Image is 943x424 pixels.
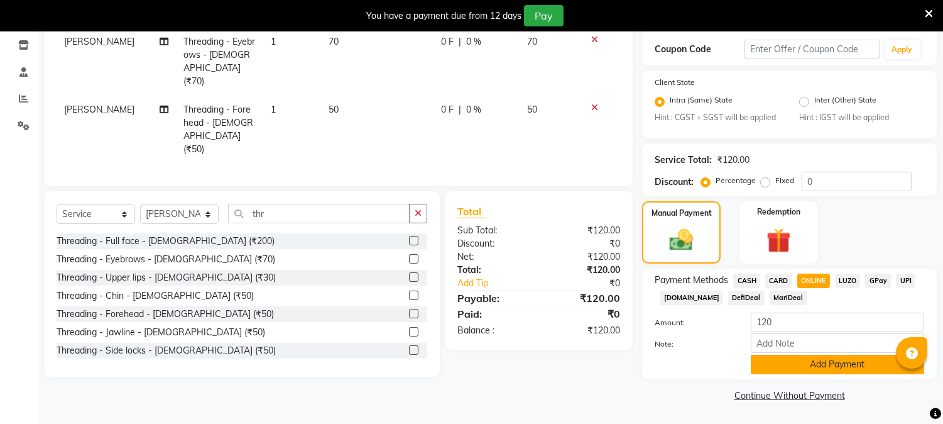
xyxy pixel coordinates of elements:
span: 70 [528,36,538,47]
span: DefiDeal [728,291,765,305]
div: Total: [448,264,539,277]
span: 50 [329,104,339,115]
div: ₹120.00 [717,153,749,167]
span: GPay [865,274,891,288]
label: Inter (Other) State [814,94,876,109]
div: ₹0 [539,237,630,250]
small: Hint : CGST + SGST will be applied [655,112,780,123]
span: 0 % [466,35,481,48]
div: ₹120.00 [539,324,630,337]
label: Intra (Same) State [670,94,733,109]
input: Enter Offer / Coupon Code [744,40,879,59]
a: Add Tip [448,277,554,290]
span: [PERSON_NAME] [64,36,134,47]
span: | [459,103,461,116]
span: UPI [896,274,915,288]
div: Threading - Jawline - [DEMOGRAPHIC_DATA] (₹50) [57,326,265,339]
span: 0 F [441,35,454,48]
span: 50 [528,104,538,115]
input: Add Note [751,333,924,353]
span: [PERSON_NAME] [64,104,134,115]
span: 0 % [466,103,481,116]
div: ₹0 [554,277,630,290]
span: 1 [271,104,276,115]
div: Threading - Side locks - [DEMOGRAPHIC_DATA] (₹50) [57,344,276,357]
div: Balance : [448,324,539,337]
span: CASH [733,274,760,288]
span: LUZO [835,274,861,288]
small: Hint : IGST will be applied [799,112,924,123]
div: Sub Total: [448,224,539,237]
span: Threading - Forehead - [DEMOGRAPHIC_DATA] (₹50) [184,104,254,155]
span: Threading - Eyebrows - [DEMOGRAPHIC_DATA] (₹70) [184,36,256,87]
label: Client State [655,77,695,88]
div: ₹120.00 [539,250,630,264]
label: Manual Payment [651,208,712,219]
span: ONLINE [797,274,830,288]
div: Service Total: [655,153,712,167]
input: Search or Scan [228,204,410,223]
span: 0 F [441,103,454,116]
span: [DOMAIN_NAME] [660,291,723,305]
a: Continue Without Payment [645,389,934,403]
div: You have a payment due from 12 days [366,9,521,23]
label: Note: [645,338,741,350]
div: Threading - Forehead - [DEMOGRAPHIC_DATA] (₹50) [57,308,274,321]
div: ₹120.00 [539,291,630,306]
label: Fixed [775,175,794,186]
div: Threading - Upper lips - [DEMOGRAPHIC_DATA] (₹30) [57,271,276,284]
div: ₹0 [539,306,630,321]
span: MariDeal [770,291,807,305]
div: Coupon Code [655,43,744,56]
label: Percentage [716,175,756,186]
span: CARD [765,274,792,288]
input: Amount [751,313,924,332]
button: Pay [524,5,564,26]
img: _cash.svg [662,226,700,254]
span: Total [457,205,486,218]
img: _gift.svg [759,225,799,256]
label: Amount: [645,317,741,328]
div: Threading - Eyebrows - [DEMOGRAPHIC_DATA] (₹70) [57,253,275,266]
div: ₹120.00 [539,224,630,237]
div: Discount: [655,176,694,189]
div: Net: [448,250,539,264]
span: Payment Methods [655,274,728,287]
button: Add Payment [751,355,924,374]
div: ₹120.00 [539,264,630,277]
span: 70 [329,36,339,47]
label: Redemption [757,206,800,218]
button: Apply [885,40,920,59]
span: 1 [271,36,276,47]
div: Discount: [448,237,539,250]
div: Threading - Full face - [DEMOGRAPHIC_DATA] (₹200) [57,235,275,248]
span: | [459,35,461,48]
div: Paid: [448,306,539,321]
div: Payable: [448,291,539,306]
div: Threading - Chin - [DEMOGRAPHIC_DATA] (₹50) [57,289,254,303]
